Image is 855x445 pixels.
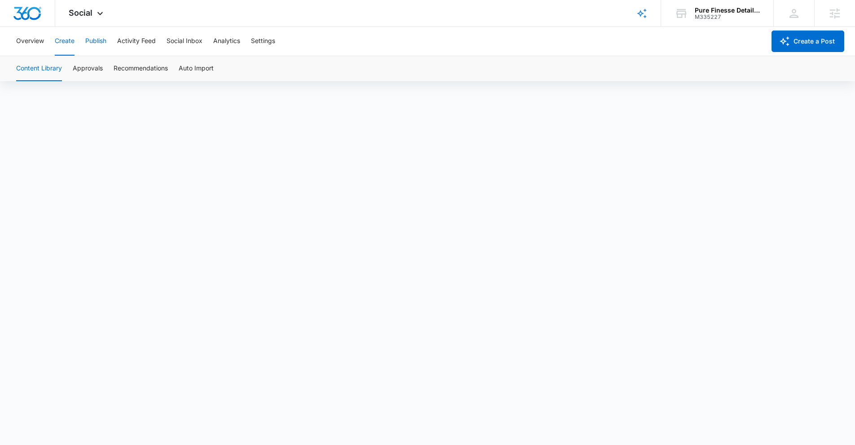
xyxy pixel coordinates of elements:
[695,14,760,20] div: account id
[69,8,92,17] span: Social
[772,31,844,52] button: Create a Post
[213,27,240,56] button: Analytics
[251,27,275,56] button: Settings
[167,27,202,56] button: Social Inbox
[73,56,103,81] button: Approvals
[16,56,62,81] button: Content Library
[695,7,760,14] div: account name
[179,56,214,81] button: Auto Import
[114,56,168,81] button: Recommendations
[117,27,156,56] button: Activity Feed
[85,27,106,56] button: Publish
[55,27,75,56] button: Create
[16,27,44,56] button: Overview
